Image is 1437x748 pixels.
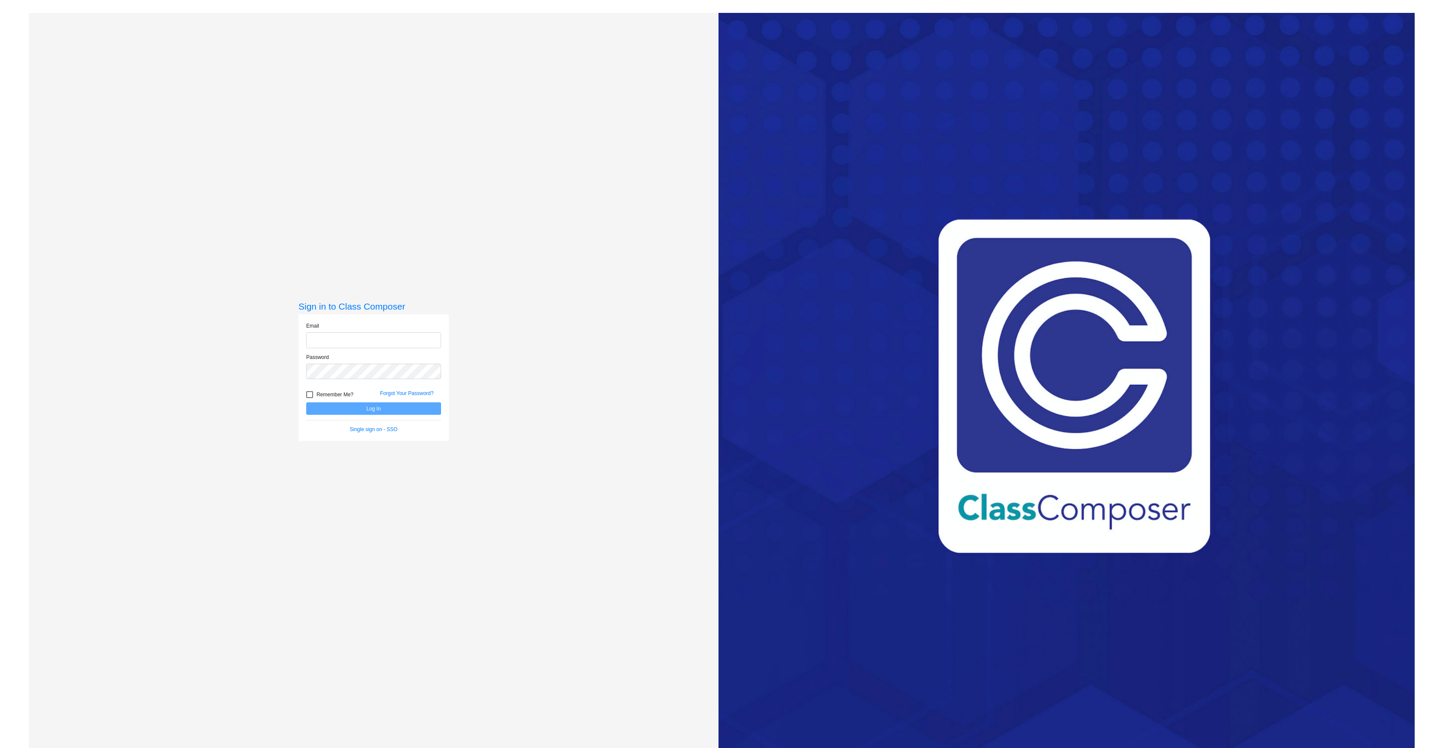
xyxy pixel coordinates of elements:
[380,390,434,396] a: Forgot Your Password?
[298,301,449,312] h3: Sign in to Class Composer
[306,353,329,361] label: Password
[317,389,353,400] span: Remember Me?
[306,322,319,330] label: Email
[350,426,397,432] a: Single sign on - SSO
[306,402,441,415] button: Log In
